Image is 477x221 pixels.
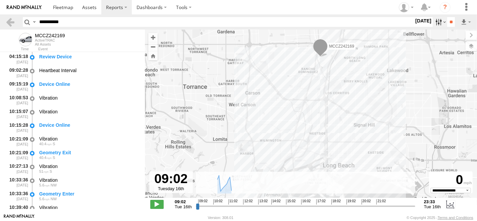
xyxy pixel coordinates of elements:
div: Geometry Enter [39,191,139,197]
button: Zoom in [148,33,158,42]
div: © Copyright 2025 - [407,216,473,220]
span: 12:02 [243,199,253,205]
span: 10:02 [213,199,223,205]
span: Heading: 193 [53,142,55,146]
span: 51 [39,169,49,173]
div: 0 [430,172,472,188]
label: Search Filter Options [433,17,447,27]
div: 10:15:07 [DATE] [5,108,29,120]
span: 13:02 [258,199,268,205]
div: Heartbeat Interval [39,67,139,73]
span: 5.6 [39,197,50,201]
div: 09:15:19 [DATE] [5,80,29,93]
div: Device Online [39,81,139,87]
label: [DATE] [414,17,433,24]
span: 40.4 [39,142,52,146]
div: 10:21:09 [DATE] [5,135,29,147]
div: Device Online [39,122,139,128]
span: MCCZ242169 [329,44,354,48]
span: 16:02 [301,199,311,205]
span: 19:02 [347,199,356,205]
div: 10:33:36 [DATE] [5,176,29,188]
span: 5.6 [39,183,50,187]
div: Vibration [39,136,139,142]
button: Zoom out [148,42,158,51]
span: 21:02 [376,199,386,205]
a: Terms and Conditions [438,216,473,220]
div: Event [38,48,145,51]
span: 11:02 [228,199,238,205]
span: 18:02 [331,199,341,205]
span: 14:02 [271,199,281,205]
span: Heading: 318 [51,183,57,187]
label: Export results as... [460,17,472,27]
span: 09:02 [198,199,208,205]
div: Zulema McIntosch [396,2,416,12]
div: Vibration [39,109,139,115]
strong: 09:02 [175,199,192,204]
span: Tue 16th Sep 2025 [175,204,192,209]
div: 10:15:28 [DATE] [5,121,29,134]
div: Vibration [39,163,139,169]
span: Heading: 184 [50,169,52,173]
span: Heading: 193 [53,156,55,160]
div: Time [5,48,29,51]
div: 10:33:36 [DATE] [5,190,29,202]
div: 10:21:09 [DATE] [5,149,29,161]
strong: 23:33 [424,199,441,204]
div: All Assets [35,42,65,46]
div: ActiveTRAC [35,38,65,42]
div: Version: 308.01 [208,216,233,220]
i: ? [440,2,450,13]
img: rand-logo.svg [7,5,42,10]
span: 20:02 [362,199,371,205]
span: 40.4 [39,156,52,160]
div: 10:27:13 [DATE] [5,162,29,175]
span: Tue 16th Sep 2025 [424,204,441,209]
label: Play/Stop [150,200,164,209]
div: 04:15:18 [DATE] [5,53,29,65]
div: Review Device [39,54,139,60]
span: 15:02 [286,199,296,205]
a: Back to previous Page [5,17,15,27]
div: 09:02:28 [DATE] [5,66,29,79]
span: 17:02 [316,199,326,205]
div: Vibration [39,95,139,101]
div: 10:39:40 [DATE] [5,204,29,216]
span: Heading: 318 [51,197,57,201]
div: 10:08:53 [DATE] [5,94,29,106]
label: Search Query [32,17,37,27]
div: MCCZ242169 - View Asset History [35,33,65,38]
div: Vibration [39,205,139,211]
a: Visit our Website [4,214,35,221]
div: Vibration [39,177,139,183]
button: Zoom Home [148,51,158,60]
div: Geometry Exit [39,150,139,156]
